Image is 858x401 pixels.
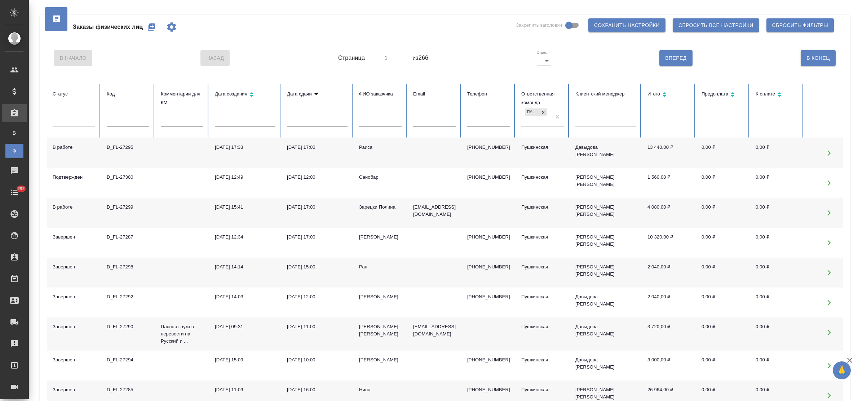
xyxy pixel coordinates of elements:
[53,356,95,364] div: Завершен
[107,323,149,330] div: D_FL-27290
[837,358,852,373] button: Удалить
[673,18,759,32] button: Сбросить все настройки
[642,138,696,168] td: 13 440,00 ₽
[521,233,564,241] div: Пушкинская
[833,361,851,379] button: 🙏
[287,386,348,393] div: [DATE] 16:00
[359,323,402,338] div: [PERSON_NAME] [PERSON_NAME]
[837,325,852,340] button: Удалить
[359,144,402,151] div: Раиса
[215,90,275,100] div: Сортировка
[215,356,275,364] div: [DATE] 15:09
[107,233,149,241] div: D_FL-27287
[696,351,750,380] td: 0,00 ₽
[287,144,348,151] div: [DATE] 17:00
[359,233,402,241] div: [PERSON_NAME]
[766,18,834,32] button: Сбросить фильтры
[107,263,149,271] div: D_FL-27298
[696,228,750,258] td: 0,00 ₽
[412,54,428,62] span: из 266
[2,183,27,201] a: 292
[5,144,23,158] a: Ф
[750,258,804,288] td: 0,00 ₽
[665,54,686,63] span: Вперед
[772,21,828,30] span: Сбросить фильтры
[837,265,852,280] button: Удалить
[359,204,402,211] div: Зарецки Полина
[750,198,804,228] td: 0,00 ₽
[53,204,95,211] div: В работе
[53,386,95,393] div: Завершен
[107,356,149,364] div: D_FL-27294
[287,356,348,364] div: [DATE] 10:00
[107,204,149,211] div: D_FL-27299
[143,18,160,36] button: Создать
[359,174,402,181] div: Санобар
[521,263,564,271] div: Пушкинская
[107,293,149,300] div: D_FL-27292
[413,90,456,98] div: Email
[287,90,348,98] div: Сортировка
[801,50,836,66] button: В Конец
[521,90,564,107] div: Ответственная команда
[647,90,690,100] div: Сортировка
[642,228,696,258] td: 10 320,00 ₽
[822,325,836,340] button: Открыть
[215,263,275,271] div: [DATE] 14:14
[837,146,852,160] button: Удалить
[642,317,696,351] td: 3 720,00 ₽
[756,90,798,100] div: Сортировка
[215,144,275,151] div: [DATE] 17:33
[53,90,95,98] div: Статус
[215,293,275,300] div: [DATE] 14:03
[287,293,348,300] div: [DATE] 12:00
[822,175,836,190] button: Открыть
[642,351,696,380] td: 3 000,00 ₽
[287,174,348,181] div: [DATE] 12:00
[678,21,753,30] span: Сбросить все настройки
[359,356,402,364] div: [PERSON_NAME]
[516,22,562,29] span: Закрепить заголовки
[215,204,275,211] div: [DATE] 15:41
[215,233,275,241] div: [DATE] 12:34
[642,258,696,288] td: 2 040,00 ₽
[822,146,836,160] button: Открыть
[215,174,275,181] div: [DATE] 12:49
[837,295,852,310] button: Удалить
[215,323,275,330] div: [DATE] 09:31
[822,295,836,310] button: Открыть
[837,175,852,190] button: Удалить
[9,147,20,155] span: Ф
[467,263,510,271] p: [PHONE_NUMBER]
[359,386,402,393] div: Нина
[107,90,149,98] div: Код
[53,144,95,151] div: В работе
[521,386,564,393] div: Пушкинская
[750,168,804,198] td: 0,00 ₽
[521,293,564,300] div: Пушкинская
[161,323,203,345] p: Паспорт нужно перевести на Русский и ...
[822,235,836,250] button: Открыть
[659,50,692,66] button: Вперед
[570,168,642,198] td: [PERSON_NAME] [PERSON_NAME]
[53,293,95,300] div: Завершен
[570,198,642,228] td: [PERSON_NAME] [PERSON_NAME]
[215,386,275,393] div: [DATE] 11:09
[107,386,149,393] div: D_FL-27285
[750,138,804,168] td: 0,00 ₽
[359,90,402,98] div: ФИО заказчика
[107,144,149,151] div: D_FL-27295
[359,263,402,271] div: Рая
[570,138,642,168] td: Давыдова [PERSON_NAME]
[53,323,95,330] div: Завершен
[750,228,804,258] td: 0,00 ₽
[53,263,95,271] div: Завершен
[822,265,836,280] button: Открыть
[413,323,456,338] p: [EMAIL_ADDRESS][DOMAIN_NAME]
[806,54,830,63] span: В Конец
[642,168,696,198] td: 1 560,00 ₽
[750,288,804,317] td: 0,00 ₽
[467,293,510,300] p: [PHONE_NUMBER]
[696,168,750,198] td: 0,00 ₽
[521,144,564,151] div: Пушкинская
